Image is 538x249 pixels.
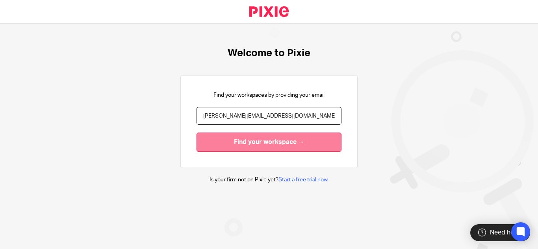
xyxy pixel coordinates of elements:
p: Find your workspaces by providing your email [213,91,325,99]
div: Need help? [470,224,530,241]
a: Start a free trial now [278,177,327,183]
h1: Welcome to Pixie [228,47,310,59]
input: name@example.com [197,107,341,125]
p: Is your firm not on Pixie yet? . [210,176,328,184]
input: Find your workspace → [197,133,341,152]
